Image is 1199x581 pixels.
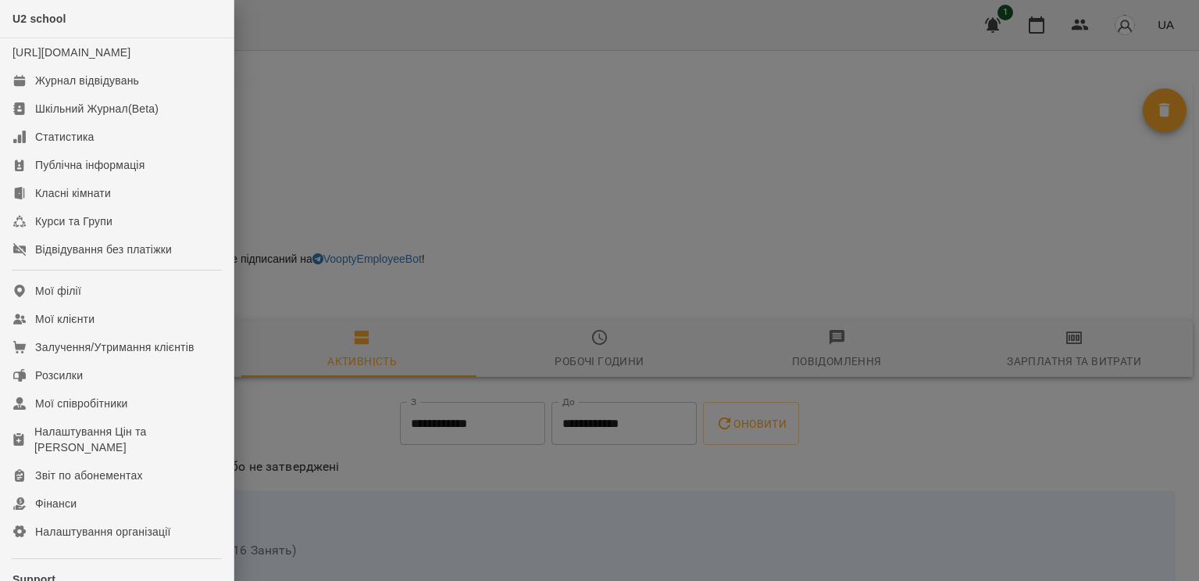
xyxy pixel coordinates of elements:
[35,73,139,88] div: Журнал відвідувань
[35,101,159,117] div: Шкільний Журнал(Beta)
[35,524,171,540] div: Налаштування організації
[35,496,77,511] div: Фінанси
[12,46,130,59] a: [URL][DOMAIN_NAME]
[35,283,81,299] div: Мої філії
[35,339,194,355] div: Залучення/Утримання клієнтів
[35,129,95,145] div: Статистика
[35,311,95,327] div: Мої клієнти
[12,13,66,25] span: U2 school
[35,468,143,483] div: Звіт по абонементах
[35,185,111,201] div: Класні кімнати
[35,396,128,411] div: Мої співробітники
[35,242,172,257] div: Відвідування без платіжки
[35,157,145,173] div: Публічна інформація
[34,424,221,455] div: Налаштування Цін та [PERSON_NAME]
[35,368,83,383] div: Розсилки
[35,213,112,229] div: Курси та Групи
